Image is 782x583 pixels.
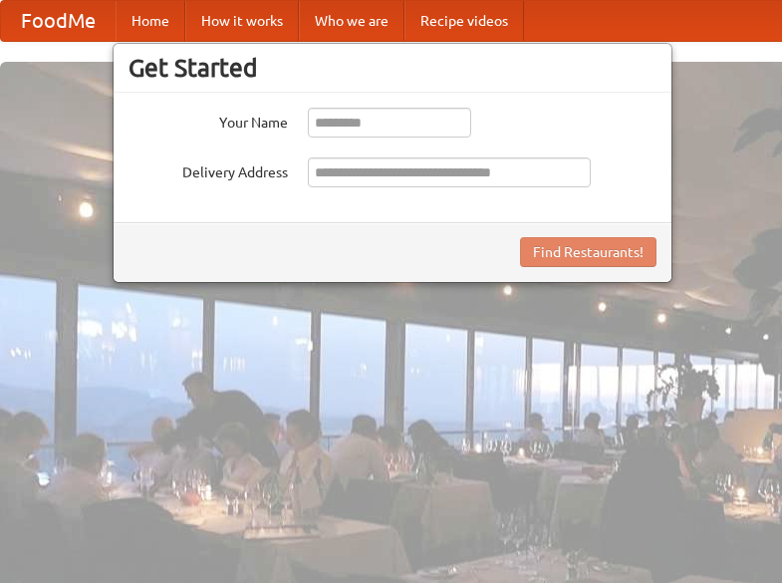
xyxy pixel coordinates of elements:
[404,1,524,41] a: Recipe videos
[116,1,185,41] a: Home
[129,53,656,83] h3: Get Started
[520,237,656,267] button: Find Restaurants!
[129,157,288,182] label: Delivery Address
[185,1,299,41] a: How it works
[129,108,288,133] label: Your Name
[299,1,404,41] a: Who we are
[1,1,116,41] a: FoodMe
